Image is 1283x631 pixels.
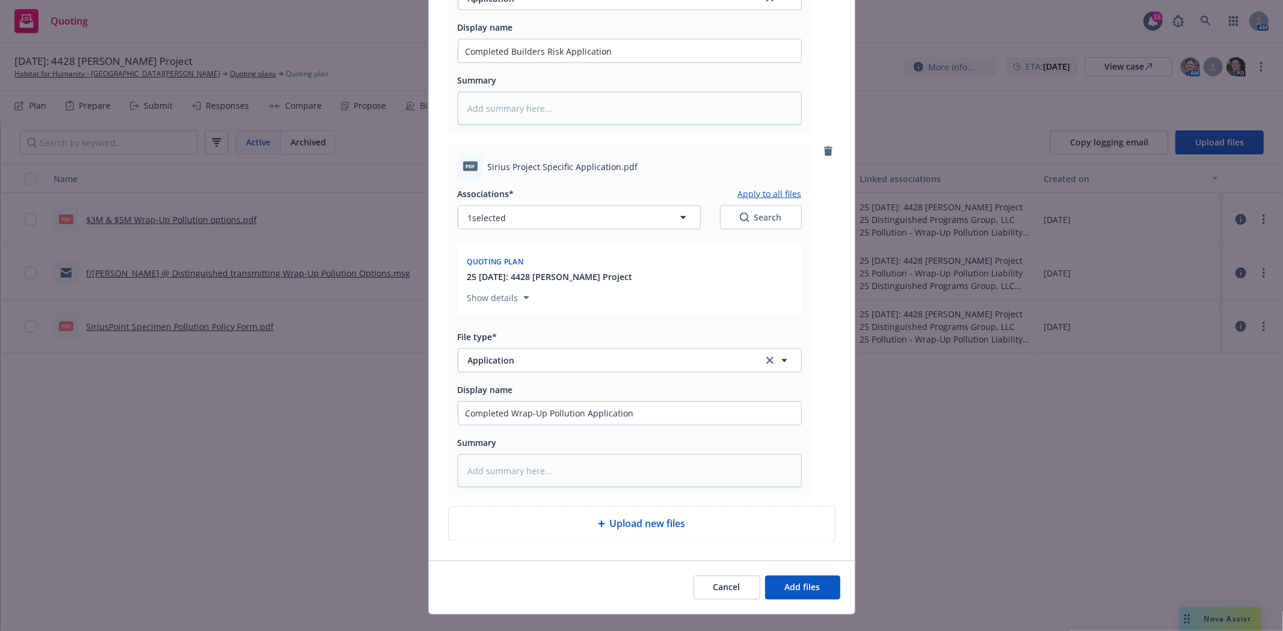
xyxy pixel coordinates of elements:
[763,353,777,368] a: clear selection
[448,507,835,541] div: Upload new files
[740,212,782,224] div: Search
[468,354,746,367] span: Application
[458,349,802,373] button: Applicationclear selection
[458,188,514,200] span: Associations*
[785,582,820,593] span: Add files
[738,186,802,201] button: Apply to all files
[765,576,840,600] button: Add files
[458,402,801,425] input: Add display name here...
[740,213,749,222] svg: Search
[467,270,633,283] button: 25 [DATE]: 4428 [PERSON_NAME] Project
[467,257,524,267] span: Quoting plan
[720,206,802,230] button: SearchSearch
[468,212,506,224] span: 1 selected
[458,22,513,33] span: Display name
[713,582,740,593] span: Cancel
[458,331,497,343] span: File type*
[458,75,497,86] span: Summary
[458,384,513,395] span: Display name
[458,40,801,62] input: Add display name here...
[821,144,835,159] a: remove
[463,291,534,305] button: Show details
[458,206,701,230] button: 1selected
[463,162,478,171] span: pdf
[694,576,760,600] button: Cancel
[458,437,497,448] span: Summary
[488,160,638,173] span: Sirius Project Specific Application.pdf
[610,517,686,531] span: Upload new files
